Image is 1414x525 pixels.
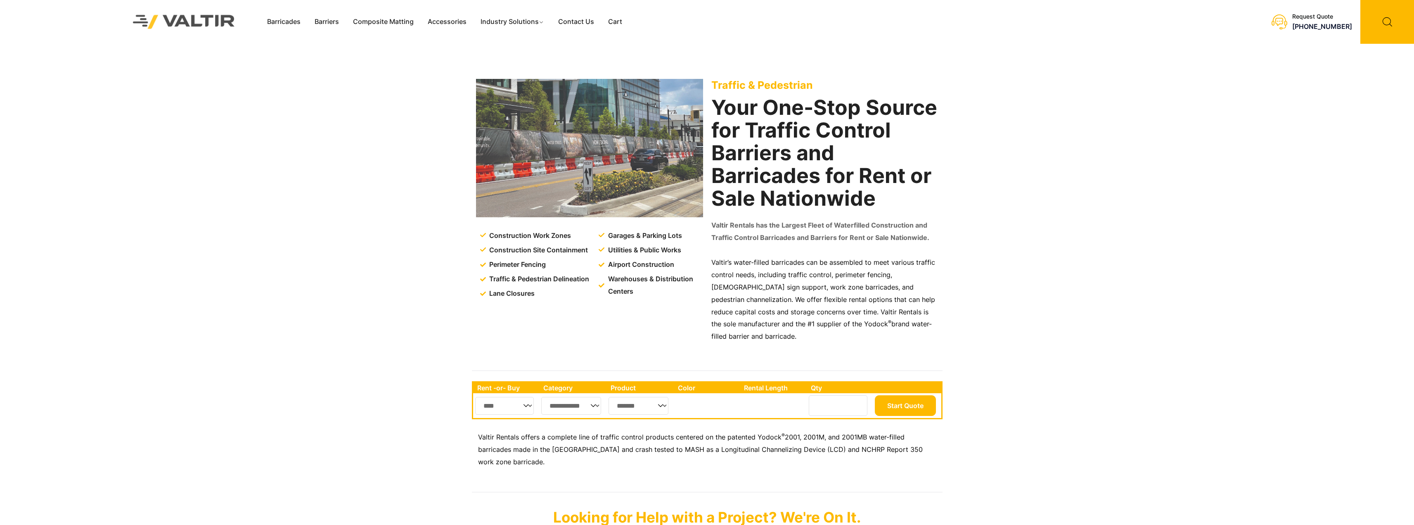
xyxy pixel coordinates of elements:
th: Category [539,382,607,393]
span: Construction Work Zones [487,230,571,242]
span: Airport Construction [606,259,674,271]
span: Warehouses & Distribution Centers [606,273,705,298]
sup: ® [888,319,891,325]
span: Valtir Rentals offers a complete line of traffic control products centered on the patented Yodock [478,433,782,441]
th: Color [674,382,740,393]
span: Construction Site Containment [487,244,588,257]
button: Start Quote [875,395,936,416]
a: Composite Matting [346,16,421,28]
th: Rent -or- Buy [473,382,539,393]
a: Accessories [421,16,474,28]
span: Utilities & Public Works [606,244,681,257]
h2: Your One-Stop Source for Traffic Control Barriers and Barricades for Rent or Sale Nationwide [711,96,938,210]
span: Lane Closures [487,287,535,300]
span: Perimeter Fencing [487,259,546,271]
p: Valtir’s water-filled barricades can be assembled to meet various traffic control needs, includin... [711,257,938,343]
sup: ® [782,432,785,438]
img: Valtir Rentals [122,4,246,39]
a: Industry Solutions [474,16,552,28]
th: Rental Length [740,382,807,393]
p: Valtir Rentals has the Largest Fleet of Waterfilled Construction and Traffic Control Barricades a... [711,219,938,244]
span: 2001, 2001M, and 2001MB water-filled barricades made in the [GEOGRAPHIC_DATA] and crash tested to... [478,433,923,466]
th: Product [606,382,674,393]
p: Traffic & Pedestrian [711,79,938,91]
a: Barricades [260,16,308,28]
th: Qty [807,382,872,393]
a: Barriers [308,16,346,28]
a: Cart [601,16,629,28]
a: [PHONE_NUMBER] [1292,22,1352,31]
a: Contact Us [551,16,601,28]
div: Request Quote [1292,13,1352,20]
span: Traffic & Pedestrian Delineation [487,273,589,285]
span: Garages & Parking Lots [606,230,682,242]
